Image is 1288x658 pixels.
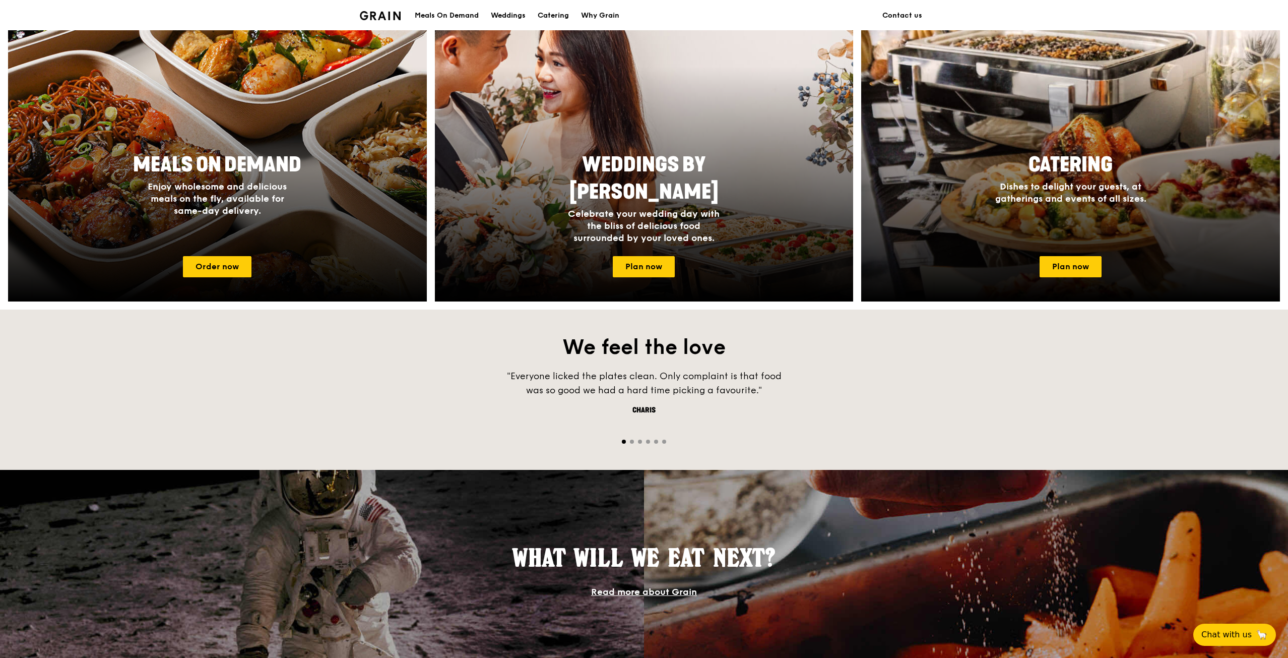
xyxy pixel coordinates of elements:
span: Meals On Demand [133,153,301,177]
div: "Everyone licked the plates clean. Only complaint is that food was so good we had a hard time pic... [493,369,795,397]
span: Go to slide 6 [662,440,666,444]
span: Go to slide 3 [638,440,642,444]
div: Meals On Demand [415,1,479,31]
div: Weddings [491,1,526,31]
a: Order now [183,256,251,277]
a: CateringDishes to delight your guests, at gatherings and events of all sizes.Plan now [861,8,1280,302]
span: Go to slide 2 [630,440,634,444]
a: Why Grain [575,1,625,31]
span: 🦙 [1256,629,1268,641]
a: Weddings by [PERSON_NAME]Celebrate your wedding day with the bliss of delicious food surrounded b... [435,8,854,302]
div: Why Grain [581,1,619,31]
div: Charis [493,405,795,415]
span: Go to slide 1 [622,440,626,444]
a: Weddings [485,1,532,31]
span: Celebrate your wedding day with the bliss of delicious food surrounded by your loved ones. [568,208,720,244]
a: Meals On DemandEnjoy wholesome and delicious meals on the fly, available for same-day delivery.Or... [8,8,427,302]
span: Dishes to delight your guests, at gatherings and events of all sizes. [995,181,1146,204]
button: Chat with us🦙 [1193,624,1276,646]
span: Go to slide 5 [654,440,658,444]
div: Catering [538,1,569,31]
span: Enjoy wholesome and delicious meals on the fly, available for same-day delivery. [148,181,287,216]
span: Catering [1028,153,1113,177]
a: Plan now [613,256,675,277]
span: Chat with us [1201,629,1252,641]
span: Weddings by [PERSON_NAME] [569,153,719,204]
img: Grain [360,11,401,20]
span: What will we eat next? [512,543,776,572]
a: Catering [532,1,575,31]
a: Read more about Grain [591,586,697,597]
a: Plan now [1040,256,1102,277]
a: Contact us [876,1,928,31]
span: Go to slide 4 [646,440,650,444]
